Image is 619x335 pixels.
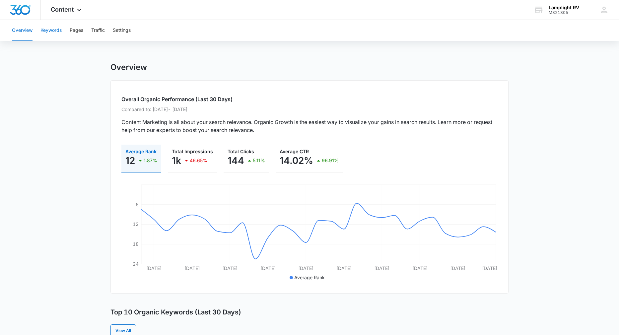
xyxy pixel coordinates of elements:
[133,241,139,247] tspan: 18
[133,261,139,267] tspan: 24
[136,202,139,207] tspan: 6
[322,158,339,163] p: 96.91%
[184,265,200,271] tspan: [DATE]
[260,265,276,271] tspan: [DATE]
[336,265,352,271] tspan: [DATE]
[125,155,135,166] p: 12
[40,20,62,41] button: Keywords
[412,265,428,271] tspan: [DATE]
[294,275,325,280] span: Average Rank
[228,149,254,154] span: Total Clicks
[91,20,105,41] button: Traffic
[121,118,498,134] p: Content Marketing is all about your search relevance. Organic Growth is the easiest way to visual...
[374,265,389,271] tspan: [DATE]
[125,149,157,154] span: Average Rank
[280,155,313,166] p: 14.02%
[298,265,313,271] tspan: [DATE]
[450,265,465,271] tspan: [DATE]
[70,20,83,41] button: Pages
[51,6,74,13] span: Content
[146,265,162,271] tspan: [DATE]
[121,95,498,103] h2: Overall Organic Performance (Last 30 Days)
[110,308,241,316] h3: Top 10 Organic Keywords (Last 30 Days)
[549,5,579,10] div: account name
[222,265,238,271] tspan: [DATE]
[549,10,579,15] div: account id
[133,221,139,227] tspan: 12
[280,149,309,154] span: Average CTR
[110,62,147,72] h1: Overview
[144,158,157,163] p: 1.87%
[172,149,213,154] span: Total Impressions
[12,20,33,41] button: Overview
[121,106,498,113] p: Compared to: [DATE] - [DATE]
[482,265,497,271] tspan: [DATE]
[172,155,181,166] p: 1k
[113,20,131,41] button: Settings
[228,155,244,166] p: 144
[253,158,265,163] p: 5.11%
[190,158,207,163] p: 46.65%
